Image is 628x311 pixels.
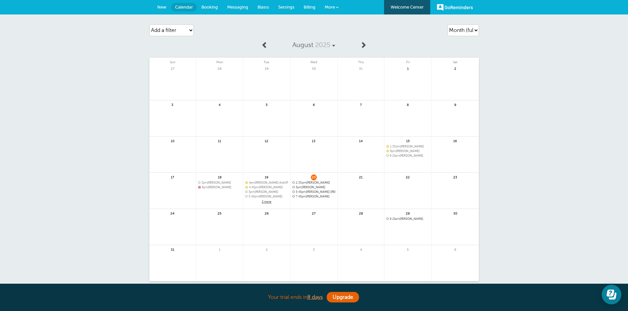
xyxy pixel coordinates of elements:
[325,5,335,10] span: More
[198,181,241,185] span: Andre Buck
[311,174,317,179] span: 20
[405,211,411,216] span: 29
[315,41,330,49] span: 2025
[292,186,335,189] a: 5pm[PERSON_NAME]
[405,174,411,179] span: 22
[217,174,223,179] span: 18
[264,102,270,107] span: 5
[405,247,411,252] span: 5
[390,217,400,220] span: 9:15am
[358,102,364,107] span: 7
[264,174,270,179] span: 19
[452,138,458,143] span: 16
[386,217,429,221] a: 9:15am[PERSON_NAME]
[201,5,218,10] span: Booking
[271,38,356,52] a: August 2025
[384,58,431,64] span: Fri
[249,181,255,184] span: 4pm
[386,145,429,148] span: Nancy Carter
[198,186,200,188] span: Reschedule requested. Change the appointment date to remove the alert icon.
[201,181,207,184] span: 3pm
[292,195,335,198] span: Tarin
[257,5,269,10] span: Blasts
[358,174,364,179] span: 21
[358,247,364,252] span: 4
[149,290,479,304] div: Your trial ends in .
[405,102,411,107] span: 8
[311,102,317,107] span: 6
[327,292,359,302] a: Upgrade
[202,186,208,189] span: 6pm
[169,66,175,71] span: 27
[245,186,288,189] span: Sonia
[432,58,479,64] span: Sat
[278,5,294,10] span: Settings
[390,149,396,153] span: 6pm
[386,154,429,158] a: 6:15pm[PERSON_NAME]
[264,66,270,71] span: 29
[264,247,270,252] span: 2
[292,190,335,194] a: 5:45pm[PERSON_NAME] [PERSON_NAME]
[452,66,458,71] span: 2
[249,195,259,198] span: 5:45pm
[264,138,270,143] span: 12
[292,41,314,49] span: August
[245,199,288,205] span: 2 more
[311,66,317,71] span: 30
[405,66,411,71] span: 1
[169,174,175,179] span: 17
[296,186,302,189] span: 5pm
[292,181,335,185] span: Jarod Dodson
[217,102,223,107] span: 4
[386,217,429,221] span: Cody Gregory
[243,58,290,64] span: Tue
[292,190,335,194] span: Morgon Robinson
[217,66,223,71] span: 28
[245,181,288,185] span: Riley And Ashley
[358,211,364,216] span: 28
[452,247,458,252] span: 6
[311,211,317,216] span: 27
[602,285,621,304] iframe: Resource center
[245,190,288,194] span: Kathren Brooks
[227,5,248,10] span: Messaging
[386,154,429,158] span: Shantera Jones
[292,181,335,185] a: 2:30pm[PERSON_NAME]
[311,138,317,143] span: 13
[198,186,241,189] a: 6pm[PERSON_NAME]
[169,211,175,216] span: 24
[452,174,458,179] span: 23
[245,195,288,198] a: 5:45pm[PERSON_NAME]
[390,154,400,157] span: 6:15pm
[338,58,384,64] span: Thu
[311,247,317,252] span: 3
[264,211,270,216] span: 26
[249,190,254,194] span: 5pm
[358,138,364,143] span: 14
[405,138,411,143] span: 15
[304,5,315,10] span: Billing
[245,186,247,188] span: Confirmed. Changing the appointment date will unconfirm the appointment.
[171,3,197,12] a: Calendar
[290,58,337,64] span: Wed
[196,58,243,64] span: Mon
[245,186,288,189] a: 4:45pm[PERSON_NAME]
[452,211,458,216] span: 30
[296,195,306,198] span: 7:45pm
[169,247,175,252] span: 31
[307,294,323,300] a: 8 days
[169,138,175,143] span: 10
[296,190,306,194] span: 5:45pm
[169,102,175,107] span: 3
[386,145,388,147] span: Confirmed. Changing the appointment date will unconfirm the appointment.
[198,186,241,189] span: Maudlyn
[175,5,193,10] span: Calendar
[245,181,288,185] a: 4pm[PERSON_NAME] And [PERSON_NAME]
[249,186,259,189] span: 4:45pm
[157,5,166,10] span: New
[292,186,335,189] span: Sue Alderson
[386,149,429,153] a: 6pm[PERSON_NAME]
[217,138,223,143] span: 11
[386,149,388,152] span: Confirmed. Changing the appointment date will unconfirm the appointment.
